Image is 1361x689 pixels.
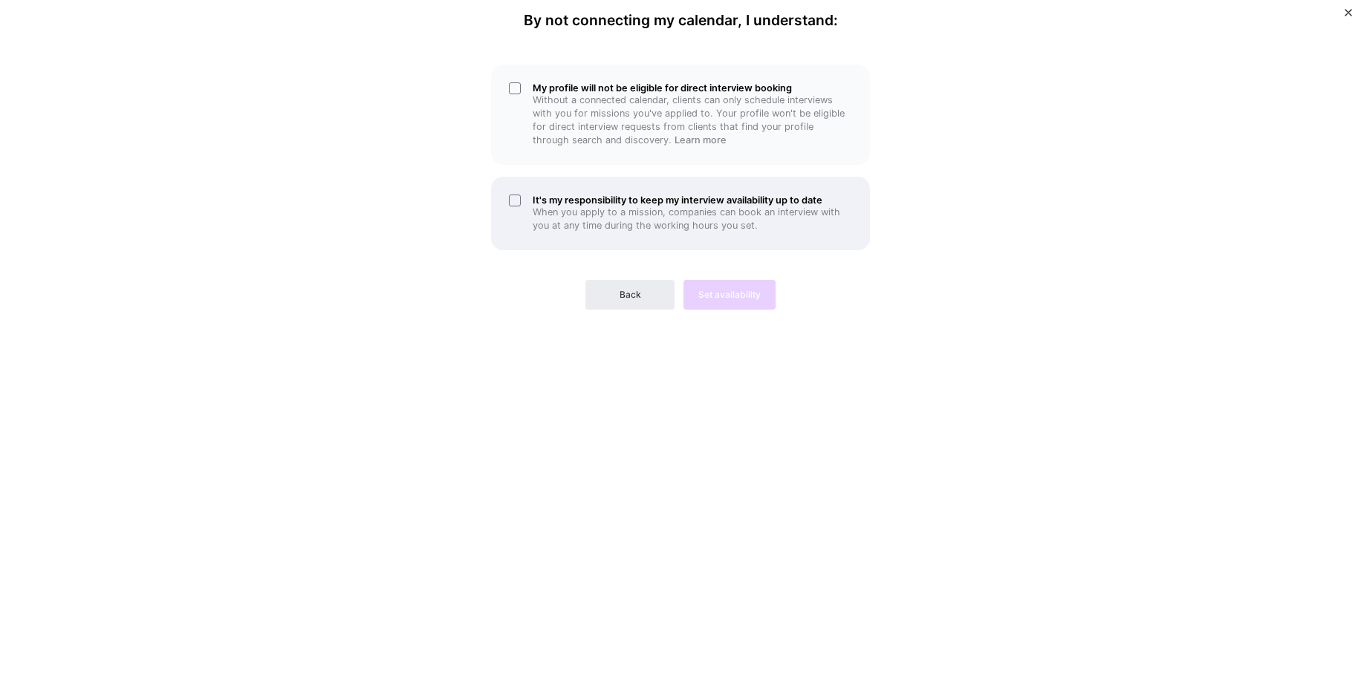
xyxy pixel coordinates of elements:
h4: By not connecting my calendar, I understand: [524,12,838,29]
h5: It's my responsibility to keep my interview availability up to date [533,195,852,206]
span: Back [620,288,641,301]
p: When you apply to a mission, companies can book an interview with you at any time during the work... [533,206,852,232]
button: Back [585,280,675,310]
a: Learn more [675,134,727,146]
h5: My profile will not be eligible for direct interview booking [533,82,852,94]
p: Without a connected calendar, clients can only schedule interviews with you for missions you've a... [533,94,852,147]
button: Close [1345,9,1352,25]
